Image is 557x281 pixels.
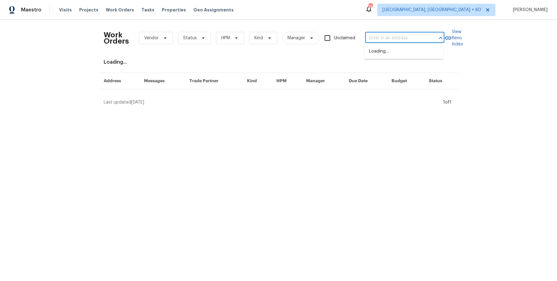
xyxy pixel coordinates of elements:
[183,35,197,41] span: Status
[59,7,72,13] span: Visits
[364,44,443,59] div: Loading…
[424,73,458,89] th: Status
[382,7,481,13] span: [GEOGRAPHIC_DATA], [GEOGRAPHIC_DATA] + 60
[144,35,159,41] span: Vendor
[444,29,463,47] a: View Reno Index
[193,7,234,13] span: Geo Assignments
[21,7,41,13] span: Maestro
[271,73,301,89] th: HPM
[104,59,453,65] div: Loading...
[287,35,305,41] span: Manager
[104,99,441,105] div: Last updated
[365,33,427,43] input: Enter in an address
[139,73,184,89] th: Messages
[301,73,344,89] th: Manager
[131,100,144,104] span: [DATE]
[242,73,271,89] th: Kind
[79,7,98,13] span: Projects
[141,8,154,12] span: Tasks
[386,73,424,89] th: Budget
[443,99,451,105] div: 1 of 1
[334,35,355,41] span: Unclaimed
[184,73,242,89] th: Trade Partner
[162,7,186,13] span: Properties
[368,4,373,10] div: 780
[106,7,134,13] span: Work Orders
[344,73,386,89] th: Due Date
[436,34,445,42] button: Close
[104,32,129,44] h2: Work Orders
[510,7,548,13] span: [PERSON_NAME]
[99,73,139,89] th: Address
[221,35,230,41] span: HPM
[254,35,263,41] span: Kind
